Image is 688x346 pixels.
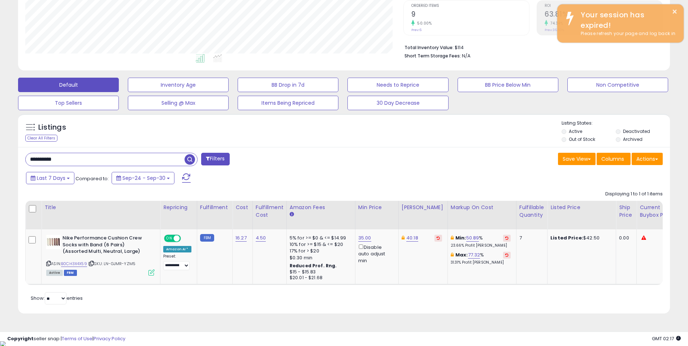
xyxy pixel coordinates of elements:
small: 74.34% [548,21,563,26]
div: Disable auto adjust min [358,243,393,264]
div: 17% for > $20 [290,248,350,254]
span: All listings currently available for purchase on Amazon [46,270,63,276]
a: 35.00 [358,234,371,242]
i: Revert to store-level Min Markup [505,236,509,240]
button: Filters [201,153,229,165]
div: $0.30 min [290,255,350,261]
span: N/A [462,52,471,59]
a: B0CH3X4X59 [61,261,87,267]
h2: 9 [411,10,529,20]
th: The percentage added to the cost of goods (COGS) that forms the calculator for Min & Max prices. [447,201,516,229]
i: This overrides the store level min markup for this listing [451,235,454,240]
img: 41P6goVMHNL._SL40_.jpg [46,235,61,249]
div: $15 - $15.83 [290,269,350,275]
a: 40.18 [406,234,418,242]
button: Last 7 Days [26,172,74,184]
span: Show: entries [31,295,83,302]
div: Fulfillable Quantity [519,204,544,219]
div: ASIN: [46,235,155,275]
div: Displaying 1 to 1 of 1 items [605,191,663,198]
span: Sep-24 - Sep-30 [122,174,165,182]
span: | SKU: LN-GJMR-YZM5 [88,261,135,267]
span: Last 7 Days [37,174,65,182]
label: Active [569,128,582,134]
div: $20.01 - $21.68 [290,275,350,281]
b: Max: [455,251,468,258]
a: 4.50 [256,234,266,242]
div: Min Price [358,204,395,211]
b: Listed Price: [550,234,583,241]
div: seller snap | | [7,336,125,342]
div: Title [44,204,157,211]
p: 31.31% Profit [PERSON_NAME] [451,260,511,265]
button: Needs to Reprice [347,78,448,92]
label: Deactivated [623,128,650,134]
button: Inventory Age [128,78,229,92]
a: 16.27 [235,234,247,242]
small: Amazon Fees. [290,211,294,218]
div: Listed Price [550,204,613,211]
small: Prev: 6 [411,28,421,32]
b: Short Term Storage Fees: [404,53,461,59]
div: Repricing [163,204,194,211]
div: 0.00 [619,235,631,241]
span: ROI [545,4,662,8]
span: Columns [601,155,624,163]
div: 5% for >= $0 & <= $14.99 [290,235,350,241]
button: 30 Day Decrease [347,96,448,110]
span: ON [165,235,174,242]
i: Revert to store-level Max Markup [505,253,509,257]
span: Compared to: [75,175,109,182]
button: Selling @ Max [128,96,229,110]
div: Preset: [163,254,191,270]
div: $42.50 [550,235,610,241]
div: Clear All Filters [25,135,57,142]
div: Cost [235,204,250,211]
span: OFF [180,235,191,242]
div: [PERSON_NAME] [402,204,445,211]
h2: 63.81% [545,10,662,20]
h5: Listings [38,122,66,133]
i: This overrides the store level max markup for this listing [451,252,454,257]
span: FBM [64,270,77,276]
b: Reduced Prof. Rng. [290,263,337,269]
small: Prev: 36.60% [545,28,564,32]
label: Archived [623,136,642,142]
a: Privacy Policy [94,335,125,342]
strong: Copyright [7,335,34,342]
p: 23.66% Profit [PERSON_NAME] [451,243,511,248]
button: Actions [632,153,663,165]
b: Total Inventory Value: [404,44,454,51]
button: Sep-24 - Sep-30 [112,172,174,184]
button: Default [18,78,119,92]
div: 7 [519,235,542,241]
b: Min: [455,234,466,241]
div: Please refresh your page and log back in [575,30,678,37]
button: Columns [597,153,631,165]
button: Items Being Repriced [238,96,338,110]
button: Save View [558,153,596,165]
div: Amazon AI * [163,246,191,252]
div: Fulfillment [200,204,229,211]
button: Non Competitive [567,78,668,92]
a: 77.32 [468,251,480,259]
div: 10% for >= $15 & <= $20 [290,241,350,248]
small: 50.00% [415,21,432,26]
span: Ordered Items [411,4,529,8]
small: FBM [200,234,214,242]
div: % [451,252,511,265]
div: % [451,235,511,248]
i: This overrides the store level Dynamic Max Price for this listing [402,235,404,240]
div: Your session has expired! [575,10,678,30]
div: Fulfillment Cost [256,204,284,219]
button: BB Drop in 7d [238,78,338,92]
div: Markup on Cost [451,204,513,211]
b: Nike Performance Cushion Crew Socks with Band (6 Pairs) (Assorted Multi, Neutral, Large) [62,235,150,257]
span: 2025-10-12 02:17 GMT [652,335,681,342]
i: Revert to store-level Dynamic Max Price [437,236,440,240]
a: 50.89 [466,234,479,242]
button: × [672,7,678,16]
button: BB Price Below Min [458,78,558,92]
div: Current Buybox Price [640,204,677,219]
button: Top Sellers [18,96,119,110]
